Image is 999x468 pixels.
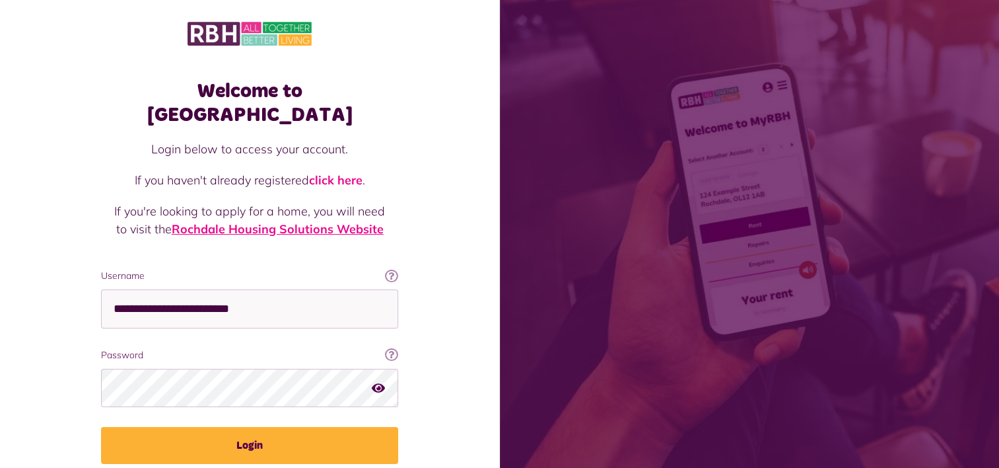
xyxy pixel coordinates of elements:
[188,20,312,48] img: MyRBH
[114,140,385,158] p: Login below to access your account.
[114,202,385,238] p: If you're looking to apply for a home, you will need to visit the
[101,348,398,362] label: Password
[101,79,398,127] h1: Welcome to [GEOGRAPHIC_DATA]
[114,171,385,189] p: If you haven't already registered .
[101,427,398,464] button: Login
[172,221,384,237] a: Rochdale Housing Solutions Website
[309,173,362,188] a: click here
[101,269,398,283] label: Username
